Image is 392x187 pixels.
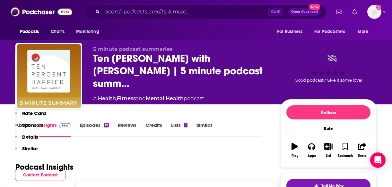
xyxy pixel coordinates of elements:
a: Show notifications dropdown [334,6,344,17]
div: List [326,154,331,158]
button: Sponsors [15,122,43,134]
button: Contact Podcast [15,169,65,181]
a: Mental Health [146,95,184,102]
button: open menu [353,26,377,38]
img: Podchaser - Follow, Share and Rate Podcasts [11,6,72,18]
button: Details [15,134,38,146]
a: Lists1 [171,122,187,137]
span: , [116,95,117,102]
div: Bookmark [338,154,353,158]
a: Health [98,95,116,102]
span: Open Advanced [291,10,318,13]
button: open menu [310,26,354,38]
button: Bookmark [337,139,353,162]
a: Episodes19 [80,122,109,137]
div: Open Intercom Messenger [370,152,386,168]
input: Search podcasts, credits, & more... [102,7,268,17]
button: open menu [72,26,107,38]
a: Similar [196,122,212,137]
button: Play [286,139,303,162]
div: A podcast [93,95,204,102]
a: Credits [145,122,162,137]
span: Charts [51,27,65,36]
div: Search podcasts, credits, & more... [85,4,326,19]
span: Monitoring [76,27,99,36]
button: Similar [15,145,38,157]
svg: Add a profile image [376,5,381,10]
div: Rate [286,122,370,135]
p: Sponsors [22,122,43,128]
span: More [358,27,369,36]
span: Ctrl K [268,8,283,16]
span: For Business [277,27,302,36]
button: open menu [273,26,310,38]
span: Logged in as megcassidy [367,5,381,19]
a: Show notifications dropdown [350,6,360,17]
button: open menu [15,26,47,38]
div: 19 [104,123,109,127]
img: Ten Percent Happier with Dan Harris | 5 minute podcast summaries [17,44,81,108]
div: Play [292,154,298,158]
div: Apps [308,154,316,158]
span: 5 minute podcast summaries [93,46,173,52]
button: Apps [303,139,320,162]
a: Charts [47,26,68,38]
div: Good podcast? Give it some love! [280,46,377,91]
div: 1 [184,123,187,127]
p: Details [22,134,38,140]
button: List [320,139,337,162]
button: Follow [286,105,370,119]
span: For Podcasters [314,27,345,36]
a: Reviews [118,122,136,137]
span: Podcasts [20,27,39,36]
span: and [136,95,146,102]
span: New [309,4,320,10]
div: Share [358,154,366,158]
button: Share [354,139,370,162]
span: Good podcast? Give it some love! [295,78,362,83]
a: Fitness [117,95,136,102]
button: Open AdvancedNew [288,8,321,16]
button: Show profile menu [367,5,381,19]
img: User Profile [367,5,381,19]
p: Similar [22,145,38,151]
